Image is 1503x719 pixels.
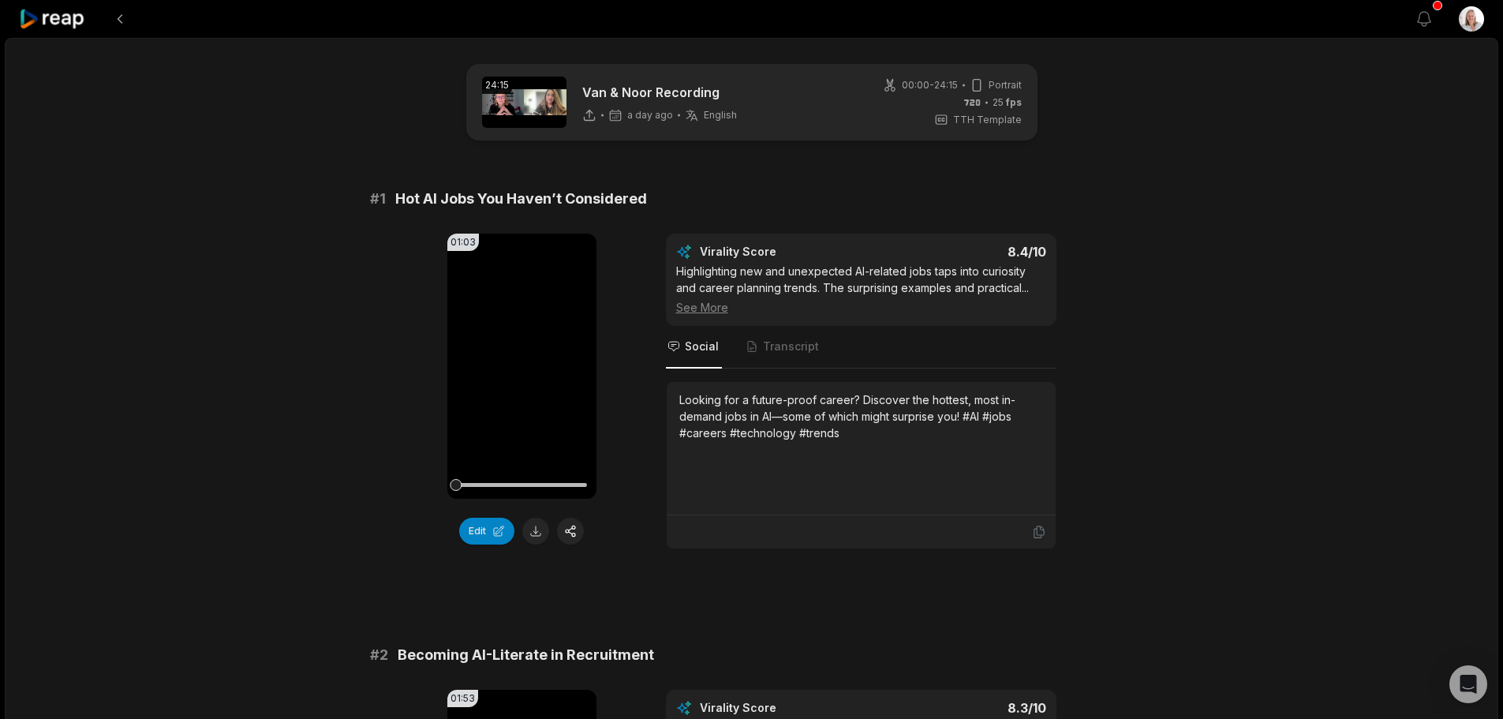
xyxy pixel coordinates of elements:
nav: Tabs [666,326,1056,369]
span: Transcript [763,339,819,354]
div: Open Intercom Messenger [1449,665,1487,703]
div: See More [676,299,1046,316]
div: Looking for a future-proof career? Discover the hottest, most in-demand jobs in AI—some of which ... [679,391,1043,441]
div: Virality Score [700,244,869,260]
span: TTH Template [953,113,1022,127]
button: Edit [459,518,514,545]
span: Becoming AI-Literate in Recruitment [398,644,654,666]
div: 8.4 /10 [877,244,1046,260]
span: # 2 [370,644,388,666]
div: Virality Score [700,700,869,716]
span: 25 [993,95,1022,110]
span: Hot AI Jobs You Haven’t Considered [395,188,647,210]
span: 00:00 - 24:15 [902,78,958,92]
span: English [704,109,737,122]
span: Portrait [989,78,1022,92]
span: fps [1006,96,1022,108]
span: # 1 [370,188,386,210]
p: Van & Noor Recording [582,83,737,102]
video: Your browser does not support mp4 format. [447,234,596,499]
span: a day ago [627,109,673,122]
span: Social [685,339,719,354]
div: 8.3 /10 [877,700,1046,716]
div: Highlighting new and unexpected AI-related jobs taps into curiosity and career planning trends. T... [676,263,1046,316]
div: 24:15 [482,77,512,94]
